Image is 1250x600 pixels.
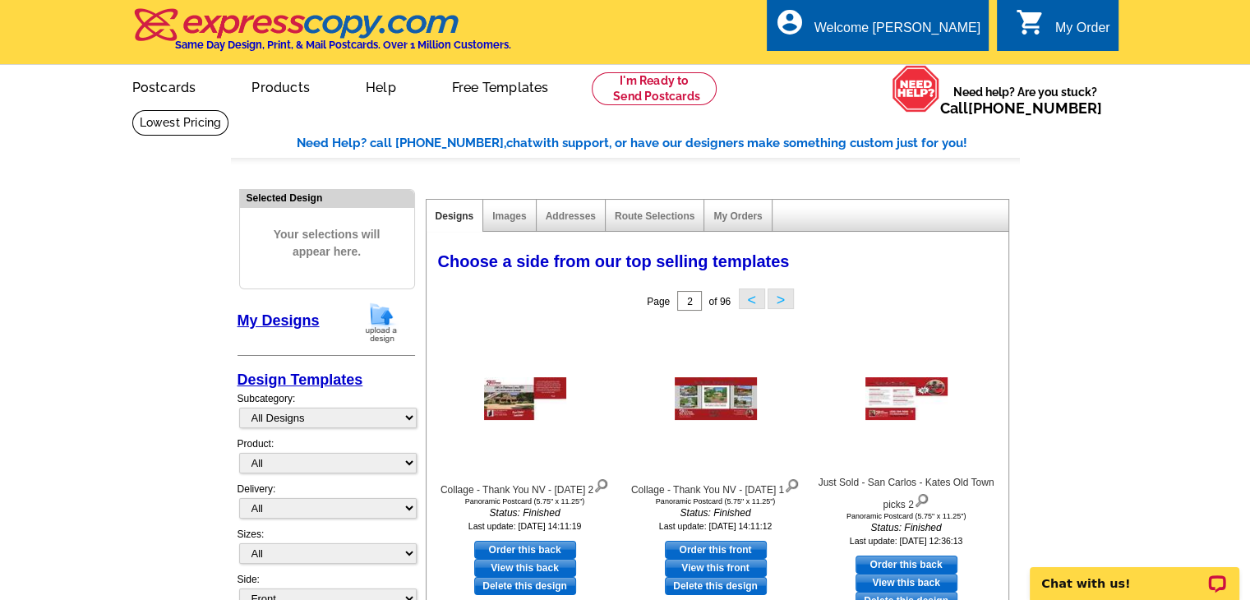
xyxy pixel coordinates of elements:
[647,296,670,307] span: Page
[816,475,997,512] div: Just Sold - San Carlos - Kates Old Town picks 2
[625,475,806,497] div: Collage - Thank You NV - [DATE] 1
[665,541,767,559] a: use this design
[506,136,533,150] span: chat
[238,391,415,436] div: Subcategory:
[238,312,320,329] a: My Designs
[1016,7,1045,37] i: shopping_cart
[892,65,940,113] img: help
[106,67,223,105] a: Postcards
[816,520,997,535] i: Status: Finished
[492,210,526,222] a: Images
[238,372,363,388] a: Design Templates
[625,505,806,520] i: Status: Finished
[665,577,767,595] a: Delete this design
[940,99,1102,117] span: Call
[426,67,575,105] a: Free Templates
[240,190,414,205] div: Selected Design
[1016,18,1110,39] a: shopping_cart My Order
[968,99,1102,117] a: [PHONE_NUMBER]
[739,288,765,309] button: <
[238,482,415,527] div: Delivery:
[784,475,800,493] img: view design details
[132,20,511,51] a: Same Day Design, Print, & Mail Postcards. Over 1 Million Customers.
[914,490,929,508] img: view design details
[768,288,794,309] button: >
[238,527,415,572] div: Sizes:
[593,475,609,493] img: view design details
[435,497,616,505] div: Panoramic Postcard (5.75" x 11.25")
[856,556,957,574] a: use this design
[615,210,694,222] a: Route Selections
[484,377,566,420] img: Collage - Thank You NV - November 2024 2
[659,521,773,531] small: Last update: [DATE] 14:11:12
[474,577,576,595] a: Delete this design
[1055,21,1110,44] div: My Order
[435,505,616,520] i: Status: Finished
[225,67,336,105] a: Products
[675,377,757,420] img: Collage - Thank You NV - November 2024 1
[850,536,963,546] small: Last update: [DATE] 12:36:13
[474,541,576,559] a: use this design
[297,134,1020,153] div: Need Help? call [PHONE_NUMBER], with support, or have our designers make something custom just fo...
[708,296,731,307] span: of 96
[339,67,422,105] a: Help
[474,559,576,577] a: View this back
[713,210,762,222] a: My Orders
[665,559,767,577] a: View this front
[856,574,957,592] a: View this back
[238,436,415,482] div: Product:
[940,84,1110,117] span: Need help? Are you stuck?
[435,475,616,497] div: Collage - Thank You NV - [DATE] 2
[865,377,948,420] img: Just Sold - San Carlos - Kates Old Town picks 2
[468,521,582,531] small: Last update: [DATE] 14:11:19
[175,39,511,51] h4: Same Day Design, Print, & Mail Postcards. Over 1 Million Customers.
[775,7,805,37] i: account_circle
[814,21,980,44] div: Welcome [PERSON_NAME]
[625,497,806,505] div: Panoramic Postcard (5.75" x 11.25")
[436,210,474,222] a: Designs
[816,512,997,520] div: Panoramic Postcard (5.75" x 11.25")
[360,302,403,344] img: upload-design
[438,252,790,270] span: Choose a side from our top selling templates
[546,210,596,222] a: Addresses
[252,210,402,277] span: Your selections will appear here.
[1019,548,1250,600] iframe: LiveChat chat widget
